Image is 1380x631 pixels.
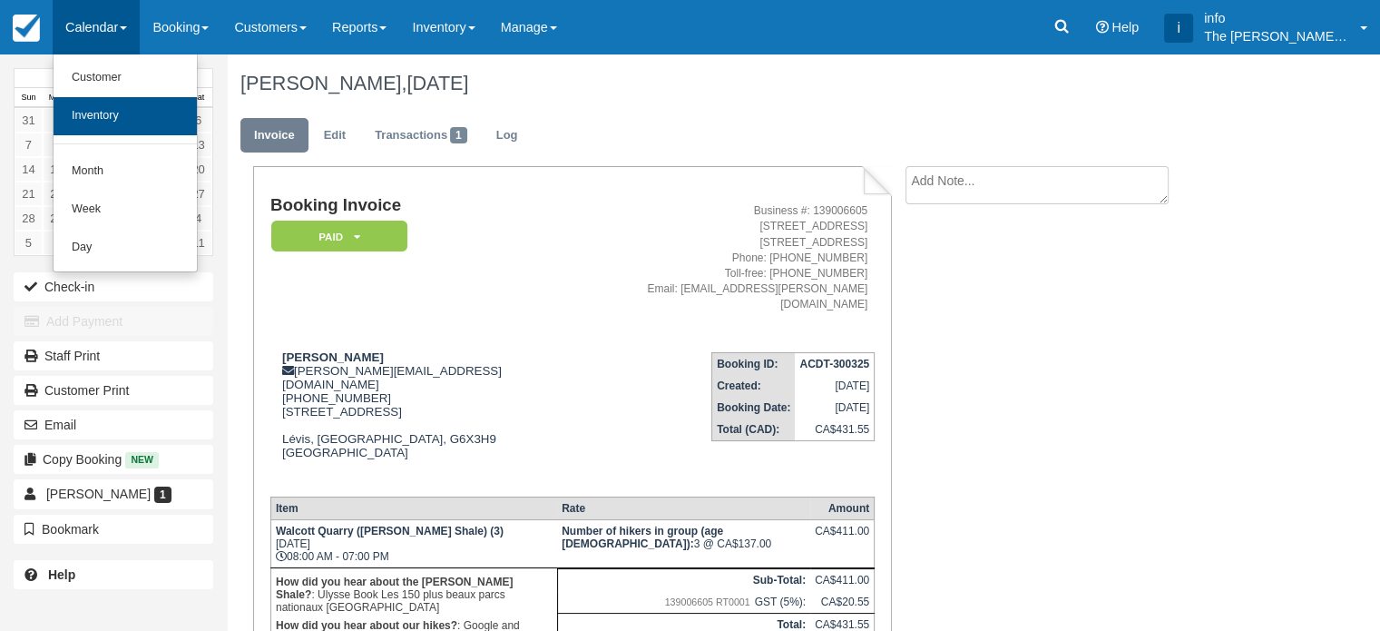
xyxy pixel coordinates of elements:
a: 7 [15,133,43,157]
a: Paid [270,220,401,253]
p: The [PERSON_NAME] Shale Geoscience Foundation [1204,27,1349,45]
a: 6 [184,108,212,133]
h1: [PERSON_NAME], [240,73,1248,94]
button: Bookmark [14,515,213,544]
td: CA$411.00 [810,568,875,591]
span: [DATE] [406,72,468,94]
a: Inventory [54,97,197,135]
div: [PERSON_NAME][EMAIL_ADDRESS][DOMAIN_NAME] [PHONE_NUMBER] [STREET_ADDRESS] Lévis, [GEOGRAPHIC_DATA... [270,350,575,482]
em: Paid [271,221,407,252]
td: CA$20.55 [810,591,875,614]
a: 27 [184,182,212,206]
div: CA$411.00 [815,525,869,552]
td: GST (5%): [557,591,810,614]
button: Copy Booking New [14,445,213,474]
div: i [1164,14,1193,43]
strong: ACDT-300325 [799,358,869,370]
a: 15 [43,157,71,182]
strong: [PERSON_NAME] [282,350,384,364]
th: Booking Date: [712,397,796,419]
a: 8 [43,133,71,157]
a: 6 [43,231,71,255]
a: 21 [15,182,43,206]
a: 14 [15,157,43,182]
td: CA$431.55 [795,419,874,441]
button: Add Payment [14,307,213,336]
a: Customer [54,59,197,97]
a: Log [483,118,532,153]
span: New [125,452,159,468]
td: [DATE] [795,375,874,397]
span: 1 [154,487,171,503]
ul: Calendar [53,54,198,272]
a: Day [54,229,197,267]
span: 1 [450,127,467,143]
a: Week [54,191,197,229]
td: [DATE] 08:00 AM - 07:00 PM [270,519,557,567]
a: 5 [15,231,43,255]
a: [PERSON_NAME] 1 [14,479,213,508]
p: info [1204,9,1349,27]
strong: Walcott Quarry ([PERSON_NAME] Shale) (3) [276,525,504,537]
a: Edit [310,118,359,153]
th: Sun [15,88,43,108]
a: 1 [43,108,71,133]
a: 28 [15,206,43,231]
img: checkfront-main-nav-mini-logo.png [13,15,40,42]
a: Help [14,560,213,589]
a: Transactions1 [361,118,481,153]
a: Month [54,153,197,191]
button: Email [14,410,213,439]
address: Business #: 139006605 [STREET_ADDRESS] [STREET_ADDRESS] Phone: [PHONE_NUMBER] Toll-free: [PHONE_N... [582,203,867,312]
a: 22 [43,182,71,206]
a: Staff Print [14,341,213,370]
button: Check-in [14,272,213,301]
th: Mon [43,88,71,108]
th: Sat [184,88,212,108]
a: 20 [184,157,212,182]
a: 29 [43,206,71,231]
th: Created: [712,375,796,397]
a: 11 [184,231,212,255]
i: Help [1095,21,1108,34]
a: 31 [15,108,43,133]
th: Item [270,497,557,519]
th: Amount [810,497,875,519]
span: [PERSON_NAME] [46,487,151,501]
td: [DATE] [795,397,874,419]
th: Booking ID: [712,353,796,376]
a: 13 [184,133,212,157]
a: 4 [184,206,212,231]
span: Help [1111,20,1139,35]
p: : Ulysse Book Les 150 plus beaux parcs nationaux [GEOGRAPHIC_DATA] [276,573,553,616]
strong: How did you hear about the [PERSON_NAME] Shale? [276,576,513,601]
th: Sub-Total: [557,568,810,591]
h1: Booking Invoice [270,196,575,215]
span: 139006605 RT0001 [661,592,755,612]
b: Help [48,567,75,582]
a: Invoice [240,118,308,153]
td: 3 @ CA$137.00 [557,519,810,567]
strong: Number of hikers in group (age 8 - 75) [562,525,723,550]
th: Rate [557,497,810,519]
th: Total (CAD): [712,419,796,441]
a: Customer Print [14,376,213,405]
